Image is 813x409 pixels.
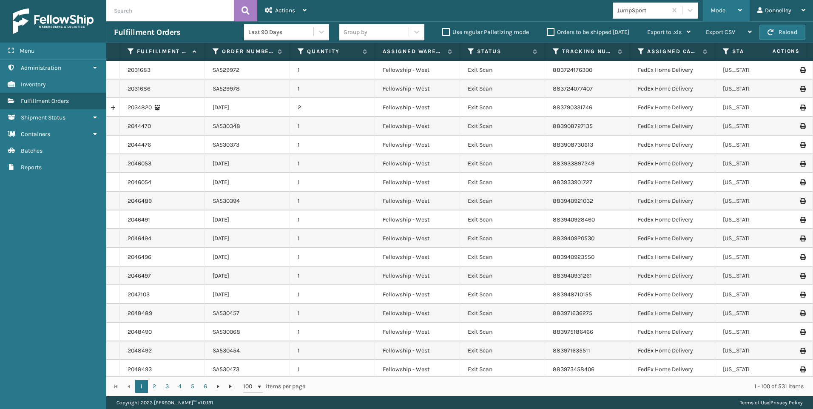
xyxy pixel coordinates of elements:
[290,285,375,304] td: 1
[715,229,800,248] td: [US_STATE]
[13,9,94,34] img: logo
[290,192,375,210] td: 1
[205,61,290,80] td: SA529972
[135,380,148,393] a: 1
[307,48,358,55] label: Quantity
[205,267,290,285] td: [DATE]
[715,360,800,379] td: [US_STATE]
[715,285,800,304] td: [US_STATE]
[290,80,375,98] td: 1
[173,380,186,393] a: 4
[630,61,715,80] td: FedEx Home Delivery
[460,210,545,229] td: Exit Scan
[553,122,593,130] a: 883908727135
[647,28,682,36] span: Export to .xls
[562,48,614,55] label: Tracking Number
[800,198,805,204] i: Print Label
[800,254,805,260] i: Print Label
[630,341,715,360] td: FedEx Home Delivery
[117,396,213,409] p: Copyright 2023 [PERSON_NAME]™ v 1.0.191
[460,267,545,285] td: Exit Scan
[800,236,805,241] i: Print Label
[205,229,290,248] td: [DATE]
[227,383,234,390] span: Go to the last page
[375,136,460,154] td: Fellowship - West
[21,64,61,71] span: Administration
[553,328,593,335] a: 883975186466
[375,98,460,117] td: Fellowship - West
[800,348,805,354] i: Print Label
[800,123,805,129] i: Print Label
[290,173,375,192] td: 1
[148,380,161,393] a: 2
[460,61,545,80] td: Exit Scan
[715,248,800,267] td: [US_STATE]
[715,80,800,98] td: [US_STATE]
[375,285,460,304] td: Fellowship - West
[732,48,784,55] label: State
[375,323,460,341] td: Fellowship - West
[383,48,443,55] label: Assigned Warehouse
[553,272,592,279] a: 883940931261
[630,173,715,192] td: FedEx Home Delivery
[553,66,592,74] a: 883724176300
[630,117,715,136] td: FedEx Home Delivery
[715,210,800,229] td: [US_STATE]
[715,98,800,117] td: [US_STATE]
[199,380,212,393] a: 6
[711,7,725,14] span: Mode
[553,160,594,167] a: 883933897249
[21,147,43,154] span: Batches
[630,154,715,173] td: FedEx Home Delivery
[205,154,290,173] td: [DATE]
[715,154,800,173] td: [US_STATE]
[290,154,375,173] td: 1
[800,366,805,372] i: Print Label
[800,67,805,73] i: Print Label
[630,98,715,117] td: FedEx Home Delivery
[21,164,42,171] span: Reports
[553,310,592,317] a: 883971636275
[205,117,290,136] td: SA530348
[205,136,290,154] td: SA530373
[553,85,593,92] a: 883724077407
[161,380,173,393] a: 3
[460,154,545,173] td: Exit Scan
[460,136,545,154] td: Exit Scan
[553,253,594,261] a: 883940923550
[553,291,592,298] a: 883948710155
[715,323,800,341] td: [US_STATE]
[800,217,805,223] i: Print Label
[553,235,594,242] a: 883940920530
[715,61,800,80] td: [US_STATE]
[740,400,769,406] a: Terms of Use
[290,229,375,248] td: 1
[460,341,545,360] td: Exit Scan
[290,98,375,117] td: 2
[715,341,800,360] td: [US_STATE]
[128,103,152,112] a: 2034820
[128,234,151,243] a: 2046494
[212,380,225,393] a: Go to the next page
[128,272,151,280] a: 2046497
[460,285,545,304] td: Exit Scan
[21,97,69,105] span: Fulfillment Orders
[205,341,290,360] td: SA530454
[290,341,375,360] td: 1
[630,248,715,267] td: FedEx Home Delivery
[248,28,314,37] div: Last 90 Days
[800,292,805,298] i: Print Label
[477,48,529,55] label: Status
[715,304,800,323] td: [US_STATE]
[205,323,290,341] td: SA530068
[630,267,715,285] td: FedEx Home Delivery
[128,66,151,74] a: 2031683
[715,117,800,136] td: [US_STATE]
[275,7,295,14] span: Actions
[128,197,152,205] a: 2046489
[290,323,375,341] td: 1
[460,323,545,341] td: Exit Scan
[317,382,804,391] div: 1 - 100 of 531 items
[186,380,199,393] a: 5
[114,27,180,37] h3: Fulfillment Orders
